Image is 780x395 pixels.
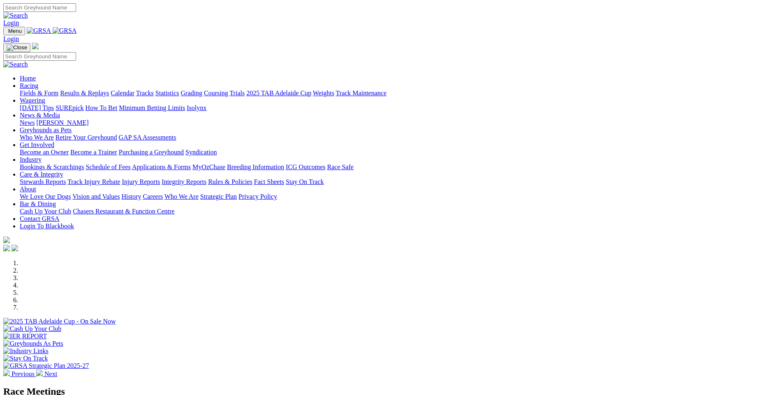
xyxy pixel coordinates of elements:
[20,178,66,185] a: Stewards Reports
[32,43,39,49] img: logo-grsa-white.png
[7,44,27,51] img: Close
[3,19,19,26] a: Login
[36,370,57,377] a: Next
[3,3,76,12] input: Search
[20,223,74,230] a: Login To Blackbook
[3,61,28,68] img: Search
[143,193,163,200] a: Careers
[238,193,277,200] a: Privacy Policy
[12,245,18,251] img: twitter.svg
[27,27,51,34] img: GRSA
[200,193,237,200] a: Strategic Plan
[56,134,117,141] a: Retire Your Greyhound
[286,163,325,170] a: ICG Outcomes
[227,163,284,170] a: Breeding Information
[20,149,777,156] div: Get Involved
[20,134,54,141] a: Who We Are
[20,126,72,133] a: Greyhounds as Pets
[86,104,118,111] a: How To Bet
[121,193,141,200] a: History
[20,208,71,215] a: Cash Up Your Club
[20,119,777,126] div: News & Media
[162,178,206,185] a: Integrity Reports
[20,119,35,126] a: News
[3,43,30,52] button: Toggle navigation
[336,90,387,96] a: Track Maintenance
[20,186,36,193] a: About
[313,90,334,96] a: Weights
[20,200,56,207] a: Bar & Dining
[3,347,49,355] img: Industry Links
[327,163,353,170] a: Race Safe
[20,208,777,215] div: Bar & Dining
[20,104,54,111] a: [DATE] Tips
[3,237,10,243] img: logo-grsa-white.png
[3,325,61,333] img: Cash Up Your Club
[53,27,77,34] img: GRSA
[136,90,154,96] a: Tracks
[185,149,217,156] a: Syndication
[20,149,69,156] a: Become an Owner
[20,178,777,186] div: Care & Integrity
[8,28,22,34] span: Menu
[119,104,185,111] a: Minimum Betting Limits
[20,82,38,89] a: Racing
[3,27,25,35] button: Toggle navigation
[20,215,59,222] a: Contact GRSA
[70,149,117,156] a: Become a Trainer
[20,193,71,200] a: We Love Our Dogs
[67,178,120,185] a: Track Injury Rebate
[3,370,10,376] img: chevron-left-pager-white.svg
[208,178,252,185] a: Rules & Policies
[187,104,206,111] a: Isolynx
[3,12,28,19] img: Search
[119,149,184,156] a: Purchasing a Greyhound
[3,35,19,42] a: Login
[20,163,777,171] div: Industry
[3,52,76,61] input: Search
[86,163,130,170] a: Schedule of Fees
[44,370,57,377] span: Next
[3,355,48,362] img: Stay On Track
[3,370,36,377] a: Previous
[181,90,202,96] a: Grading
[20,141,54,148] a: Get Involved
[3,318,116,325] img: 2025 TAB Adelaide Cup - On Sale Now
[286,178,324,185] a: Stay On Track
[164,193,199,200] a: Who We Are
[73,208,174,215] a: Chasers Restaurant & Function Centre
[12,370,35,377] span: Previous
[192,163,225,170] a: MyOzChase
[119,134,176,141] a: GAP SA Assessments
[36,370,43,376] img: chevron-right-pager-white.svg
[3,340,63,347] img: Greyhounds As Pets
[246,90,311,96] a: 2025 TAB Adelaide Cup
[122,178,160,185] a: Injury Reports
[20,90,58,96] a: Fields & Form
[204,90,228,96] a: Coursing
[20,171,63,178] a: Care & Integrity
[20,97,45,104] a: Wagering
[72,193,120,200] a: Vision and Values
[20,163,84,170] a: Bookings & Scratchings
[20,193,777,200] div: About
[56,104,83,111] a: SUREpick
[111,90,134,96] a: Calendar
[3,245,10,251] img: facebook.svg
[132,163,191,170] a: Applications & Forms
[229,90,245,96] a: Trials
[20,75,36,82] a: Home
[20,134,777,141] div: Greyhounds as Pets
[20,156,42,163] a: Industry
[3,333,47,340] img: IER REPORT
[254,178,284,185] a: Fact Sheets
[155,90,179,96] a: Statistics
[20,104,777,112] div: Wagering
[20,112,60,119] a: News & Media
[60,90,109,96] a: Results & Replays
[20,90,777,97] div: Racing
[3,362,89,370] img: GRSA Strategic Plan 2025-27
[36,119,88,126] a: [PERSON_NAME]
